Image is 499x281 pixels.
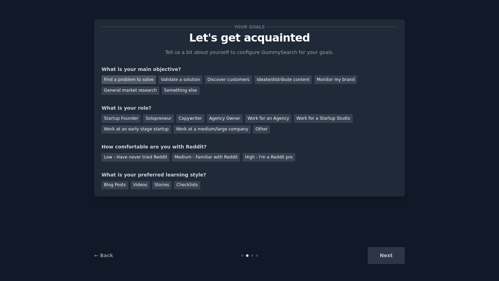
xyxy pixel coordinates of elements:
[143,114,174,123] div: Solopreneur
[162,87,200,95] div: Something else
[314,75,357,84] div: Monitor my brand
[102,114,141,123] div: Startup Founder
[152,181,172,190] div: Stories
[174,181,200,190] div: Checklists
[253,125,270,134] div: Other
[176,114,204,123] div: Copywriter
[102,66,397,73] div: What is your main objective?
[174,125,251,134] div: Work at a medium/large company
[158,75,202,84] div: Validate a solution
[102,75,156,84] div: Find a problem to solve
[243,153,295,162] div: High - I'm a Reddit pro
[102,105,397,112] div: What is your role?
[162,49,337,56] p: Tell us a bit about yourself to configure GummySearch for your goals.
[205,75,252,84] div: Discover customers
[207,114,243,123] div: Agency Owner
[102,153,169,162] div: Low - Have never tried Reddit
[102,125,171,134] div: Work at an early stage startup
[94,253,113,258] a: ← Back
[102,87,159,95] div: General market research
[102,171,397,179] div: What is your preferred learning style?
[102,181,128,190] div: Blog Posts
[294,114,352,123] div: Work for a Startup Studio
[102,143,397,151] div: How comfortable are you with Reddit?
[233,23,266,30] span: Your goals
[102,32,397,44] p: Let's get acquainted
[131,181,150,190] div: Videos
[245,114,291,123] div: Work for an Agency
[172,153,240,162] div: Medium - Familiar with Reddit
[254,75,312,84] div: Ideate/distribute content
